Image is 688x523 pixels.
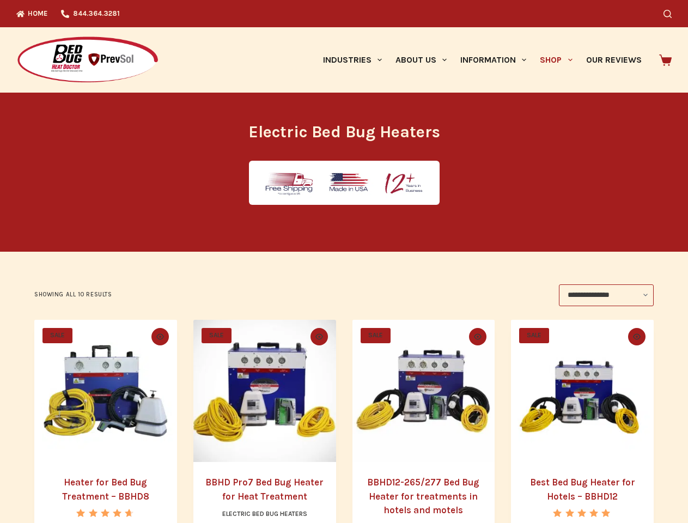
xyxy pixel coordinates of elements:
div: Rated 5.00 out of 5 [553,509,611,517]
button: Quick view toggle [310,328,328,345]
button: Quick view toggle [469,328,486,345]
span: SALE [361,328,391,343]
select: Shop order [559,284,654,306]
a: Shop [533,27,579,93]
a: BBHD Pro7 Bed Bug Heater for Heat Treatment [193,320,336,463]
a: Information [454,27,533,93]
button: Quick view toggle [151,328,169,345]
div: Rated 4.67 out of 5 [76,509,135,517]
a: Heater for Bed Bug Treatment – BBHD8 [62,477,149,502]
a: BBHD12-265/277 Bed Bug Heater for treatments in hotels and motels [352,320,495,463]
a: Heater for Bed Bug Treatment - BBHD8 [34,320,177,463]
a: BBHD Pro7 Bed Bug Heater for Heat Treatment [205,477,324,502]
button: Search [663,10,672,18]
a: Best Bed Bug Heater for Hotels - BBHD12 [511,320,654,463]
a: BBHD12-265/277 Bed Bug Heater for treatments in hotels and motels [367,477,479,515]
span: SALE [519,328,549,343]
a: Electric Bed Bug Heaters [222,510,307,518]
a: About Us [388,27,453,93]
img: Prevsol/Bed Bug Heat Doctor [16,36,159,84]
button: Quick view toggle [628,328,646,345]
p: Showing all 10 results [34,290,112,300]
nav: Primary [316,27,648,93]
a: Our Reviews [579,27,648,93]
h1: Electric Bed Bug Heaters [140,120,549,144]
a: Industries [316,27,388,93]
span: SALE [202,328,232,343]
a: Best Bed Bug Heater for Hotels – BBHD12 [530,477,635,502]
span: SALE [42,328,72,343]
